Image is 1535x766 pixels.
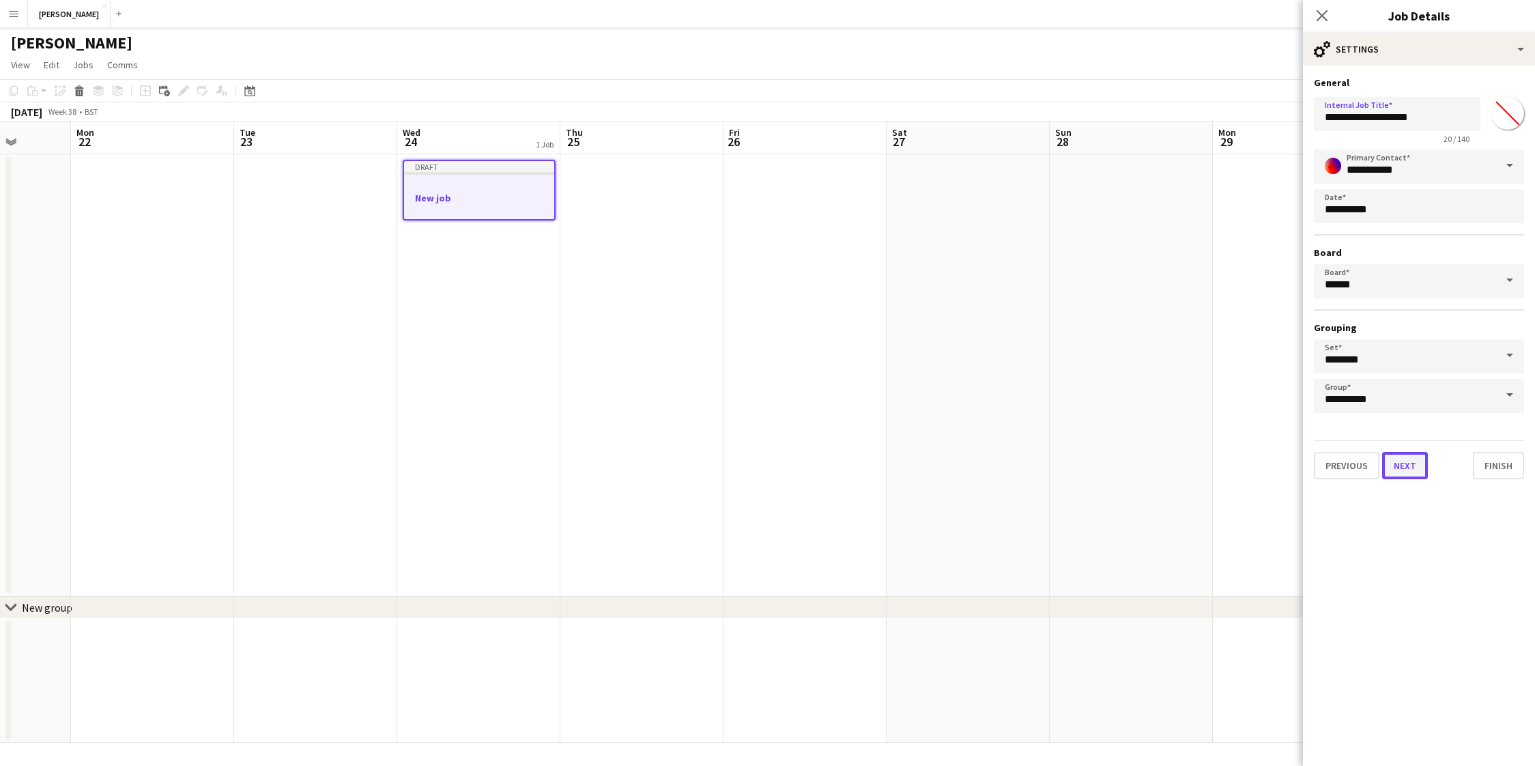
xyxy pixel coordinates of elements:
span: Wed [403,126,420,139]
h3: New job [404,192,554,204]
button: Finish [1473,452,1524,479]
h3: General [1314,76,1524,89]
span: 25 [564,134,583,150]
span: View [11,59,30,71]
app-job-card: DraftNew job [403,160,556,221]
div: [DATE] [11,105,42,119]
span: Fri [729,126,740,139]
a: Comms [102,56,143,74]
div: New group [22,601,72,614]
span: Week 38 [45,107,79,117]
span: Sat [892,126,907,139]
button: Previous [1314,452,1379,479]
h3: Board [1314,246,1524,259]
span: Sun [1055,126,1072,139]
a: View [5,56,35,74]
span: 23 [238,134,255,150]
span: 26 [727,134,740,150]
span: Mon [76,126,94,139]
a: Edit [38,56,65,74]
span: Thu [566,126,583,139]
span: Comms [107,59,138,71]
h1: [PERSON_NAME] [11,33,132,53]
div: Draft [404,161,554,172]
span: 22 [74,134,94,150]
h3: Job Details [1303,7,1535,25]
a: Jobs [68,56,99,74]
span: Edit [44,59,59,71]
button: [PERSON_NAME] [28,1,111,27]
div: Settings [1303,33,1535,66]
span: Jobs [73,59,94,71]
span: Tue [240,126,255,139]
span: 27 [890,134,907,150]
span: 24 [401,134,420,150]
button: Next [1382,452,1428,479]
span: 29 [1216,134,1236,150]
div: BST [85,107,98,117]
div: 1 Job [536,139,554,150]
span: 20 / 140 [1433,134,1480,144]
span: 28 [1053,134,1072,150]
span: Mon [1218,126,1236,139]
h3: Grouping [1314,322,1524,334]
